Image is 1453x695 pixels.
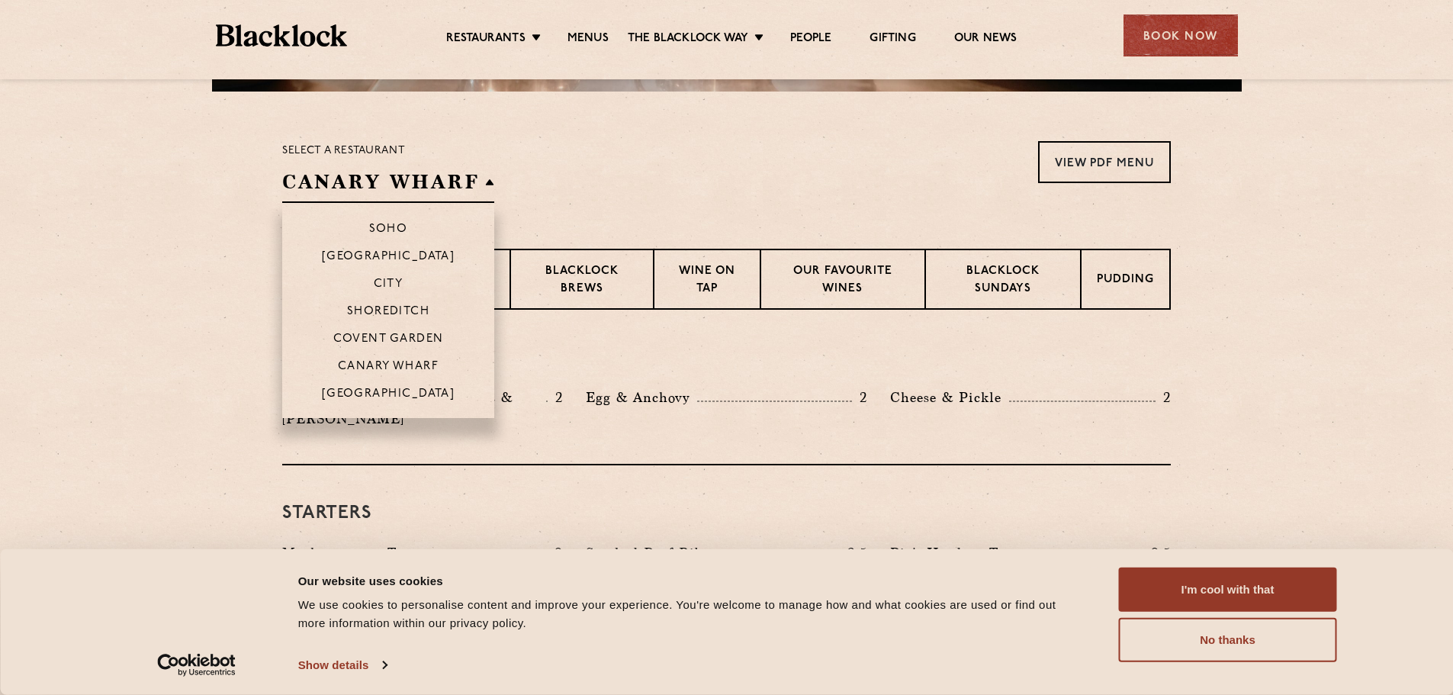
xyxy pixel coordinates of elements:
p: Soho [369,223,408,238]
p: Wine on Tap [670,263,744,299]
p: Canary Wharf [338,360,439,375]
p: Pudding [1097,272,1154,291]
p: [GEOGRAPHIC_DATA] [322,250,455,265]
p: Cheese & Pickle [890,387,1009,408]
p: Blacklock Sundays [941,263,1065,299]
p: 2 [1156,388,1171,407]
p: Select a restaurant [282,141,494,161]
p: Our favourite wines [776,263,908,299]
p: 2 [852,388,867,407]
button: I'm cool with that [1119,568,1337,612]
a: View PDF Menu [1038,141,1171,183]
p: 2 [548,388,563,407]
p: [GEOGRAPHIC_DATA] [322,388,455,403]
button: No thanks [1119,618,1337,662]
p: 9.5 [840,543,867,563]
a: Gifting [870,31,915,48]
p: 8 [547,543,563,563]
p: Mushrooms on Toast [282,542,429,564]
p: Shoreditch [347,305,430,320]
p: Smoked Beef Ribs [586,542,717,564]
a: Menus [567,31,609,48]
a: People [790,31,831,48]
p: 8.5 [1143,543,1171,563]
p: Egg & Anchovy [586,387,697,408]
a: Our News [954,31,1017,48]
h3: Pre Chop Bites [282,348,1171,368]
div: We use cookies to personalise content and improve your experience. You're welcome to manage how a... [298,596,1085,632]
div: Book Now [1124,14,1238,56]
div: Our website uses cookies [298,571,1085,590]
img: BL_Textured_Logo-footer-cropped.svg [216,24,348,47]
h3: Starters [282,504,1171,523]
p: City [374,278,403,293]
p: Pig's Head on Toast [890,542,1031,564]
a: The Blacklock Way [628,31,748,48]
h2: Canary Wharf [282,169,494,203]
a: Usercentrics Cookiebot - opens in a new window [130,654,263,677]
a: Restaurants [446,31,526,48]
p: Covent Garden [333,333,444,348]
a: Show details [298,654,387,677]
p: Blacklock Brews [526,263,638,299]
